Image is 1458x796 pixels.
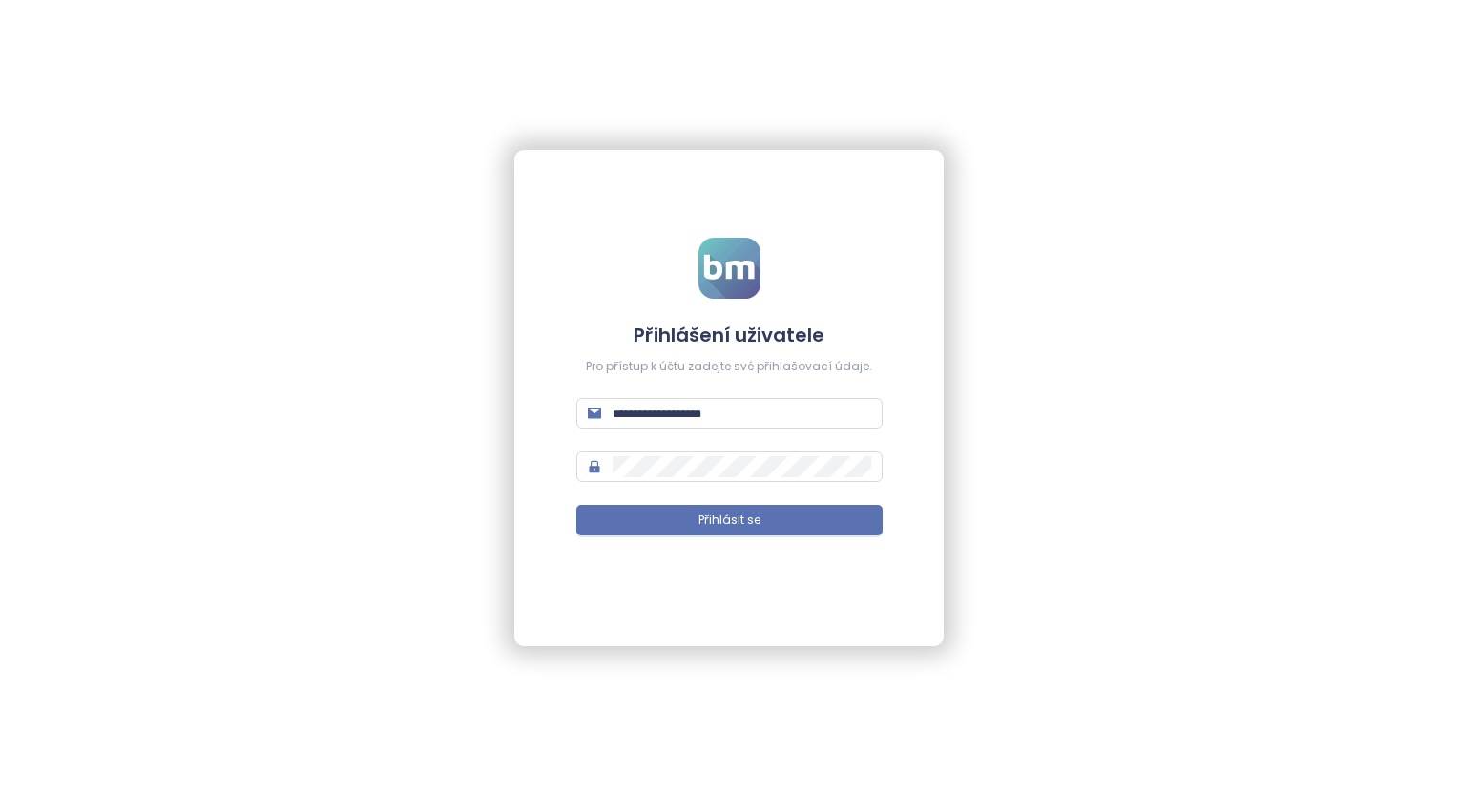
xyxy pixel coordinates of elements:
img: logo [698,238,760,299]
div: Pro přístup k účtu zadejte své přihlašovací údaje. [576,358,883,376]
h4: Přihlášení uživatele [576,322,883,348]
span: lock [588,460,601,473]
button: Přihlásit se [576,505,883,535]
span: Přihlásit se [698,512,760,530]
span: mail [588,407,601,420]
